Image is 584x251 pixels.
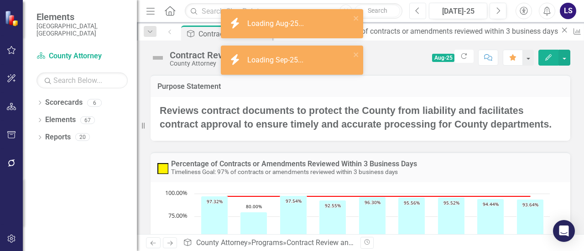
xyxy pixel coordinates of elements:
[286,198,302,204] text: 97.54%
[45,132,71,143] a: Reports
[213,195,532,198] g: Target - 97%, series 2 of 2. Line with 9 data points.
[171,159,417,168] a: Percentage of Contracts or Amendments Reviewed Within 3 Business Days
[274,26,560,37] a: Timeliness Goal: 97% of contracts or amendments reviewed within 3 business days
[5,10,21,26] img: ClearPoint Strategy
[432,6,484,17] div: [DATE]-25
[355,5,400,17] button: Search
[75,133,90,141] div: 20
[165,189,188,197] text: 100.00%
[168,234,188,242] text: 50.00%
[45,115,76,125] a: Elements
[353,49,360,60] button: close
[198,28,261,40] div: Contract Review and Management
[325,202,341,209] text: 92.55%
[36,51,128,61] a: County Attorney
[36,22,128,37] small: [GEOGRAPHIC_DATA], [GEOGRAPHIC_DATA]
[287,238,397,247] div: Contract Review and Management
[171,168,398,175] small: Timeliness Goal: 97% of contracts or amendments reviewed within 3 business days
[207,198,223,205] text: 97.32%
[80,116,95,124] div: 67
[170,50,311,60] div: Contract Review and Management
[36,11,128,22] span: Elements
[522,201,538,208] text: 93.64%
[246,203,262,210] text: 80.00%
[368,7,387,14] span: Search
[432,54,455,62] span: Aug-25
[560,3,576,19] button: LS
[247,19,306,29] div: Loading Aug-25...
[251,238,283,247] a: Programs
[196,238,248,247] a: County Attorney
[483,201,499,207] text: 94.44%
[365,199,381,205] text: 96.30%
[157,82,563,91] h3: Purpose Statement
[247,55,306,66] div: Loading Sep-25...
[45,97,83,108] a: Scorecards
[443,200,459,206] text: 95.52%
[87,99,102,107] div: 6
[183,238,354,248] div: » »
[353,13,360,23] button: close
[185,3,402,19] input: Search ClearPoint...
[553,220,575,242] div: Open Intercom Messenger
[151,51,165,65] img: Not Defined
[160,105,552,130] span: Reviews contract documents to protect the County from liability and facilitates contract approval...
[404,200,420,206] text: 95.56%
[290,26,560,37] div: Timeliness Goal: 97% of contracts or amendments reviewed within 3 business days
[170,60,311,67] div: County Attorney
[36,72,128,88] input: Search Below...
[429,3,487,19] button: [DATE]-25
[157,163,168,174] img: Caution
[168,211,188,220] text: 75.00%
